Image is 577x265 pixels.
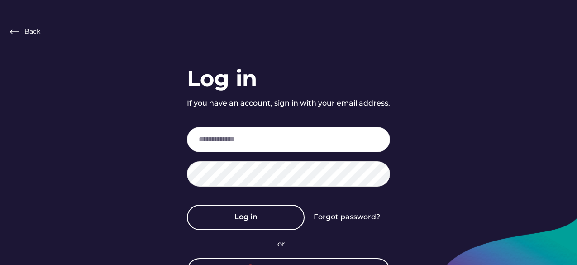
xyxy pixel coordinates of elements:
img: yH5BAEAAAAALAAAAAABAAEAAAIBRAA7 [227,18,349,45]
img: Frame%20%282%29.svg [9,26,20,37]
div: If you have an account, sign in with your email address. [187,98,390,108]
div: Forgot password? [314,212,380,222]
button: Log in [187,205,305,230]
div: Log in [187,63,257,94]
div: or [277,239,300,249]
div: Back [24,27,40,36]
